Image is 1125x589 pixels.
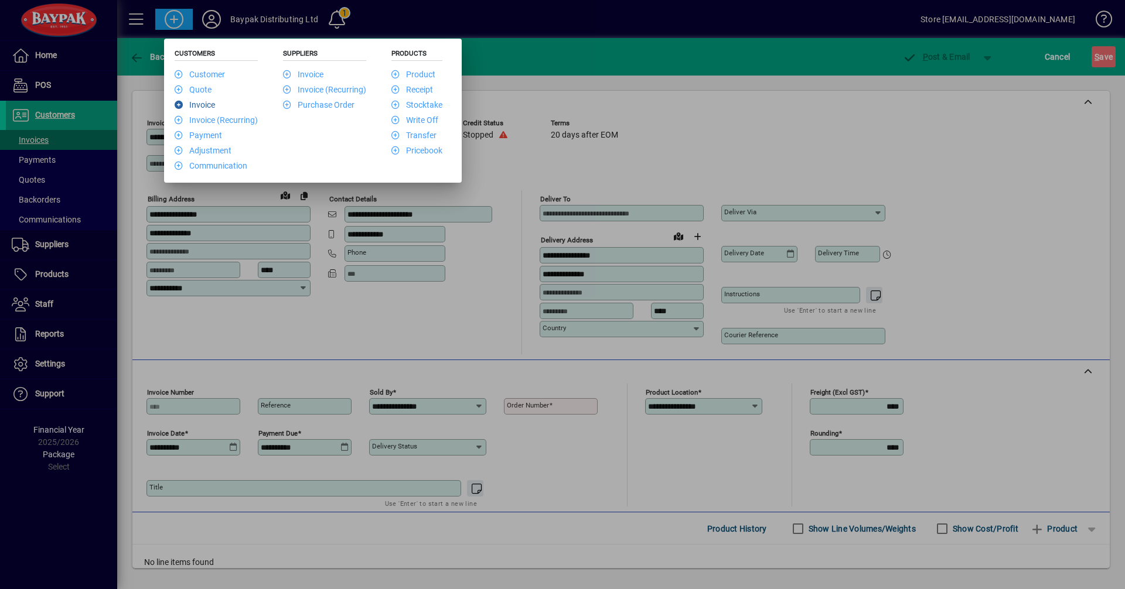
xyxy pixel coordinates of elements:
a: Receipt [391,85,433,94]
a: Invoice [283,70,323,79]
a: Communication [175,161,247,170]
a: Purchase Order [283,100,354,109]
a: Invoice (Recurring) [283,85,366,94]
a: Invoice [175,100,215,109]
a: Stocktake [391,100,442,109]
a: Pricebook [391,146,442,155]
h5: Products [391,49,442,61]
a: Quote [175,85,212,94]
h5: Customers [175,49,258,61]
h5: Suppliers [283,49,366,61]
a: Product [391,70,435,79]
a: Adjustment [175,146,231,155]
a: Write Off [391,115,438,125]
a: Payment [175,131,222,140]
a: Transfer [391,131,437,140]
a: Invoice (Recurring) [175,115,258,125]
a: Customer [175,70,225,79]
